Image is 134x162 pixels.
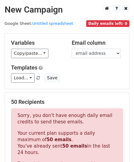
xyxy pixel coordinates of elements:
p: Sorry, you don't have enough daily email credits to send these emails. [17,112,117,125]
strong: 50 emails [62,143,87,149]
span: Daily emails left: 0 [86,20,129,27]
strong: 50 emails [47,137,71,142]
a: Untitled spreadsheet [32,21,73,26]
h5: Variables [11,40,63,46]
a: Copy/paste... [11,49,48,58]
a: Templates [11,64,37,71]
h5: 50 Recipients [11,99,123,105]
p: Your current plan supports a daily maximum of . You've already sent in the last 24 hours. [17,130,117,156]
small: Google Sheet: [5,21,73,26]
a: Load... [11,73,35,83]
a: Daily emails left: 0 [86,21,129,26]
h2: New Campaign [5,5,129,15]
h5: Email column [72,40,123,46]
button: Save [44,73,60,83]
